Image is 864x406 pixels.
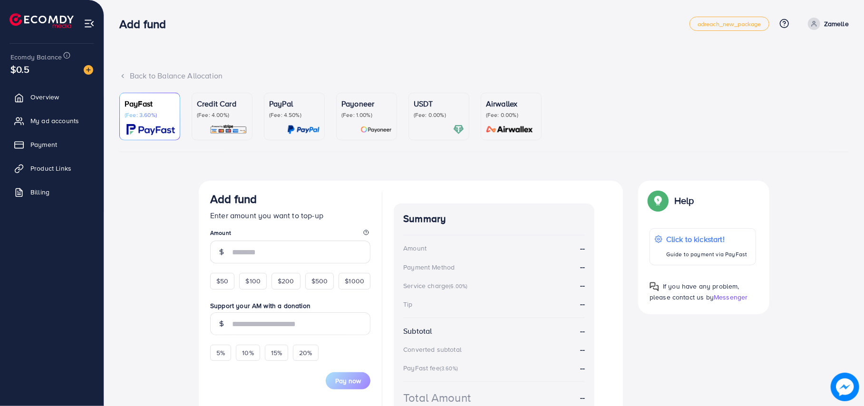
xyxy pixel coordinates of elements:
[698,21,761,27] span: adreach_new_package
[30,187,49,197] span: Billing
[414,98,464,109] p: USDT
[269,98,320,109] p: PayPal
[403,262,455,272] div: Payment Method
[650,192,667,209] img: Popup guide
[580,392,585,403] strong: --
[453,124,464,135] img: card
[7,135,97,154] a: Payment
[580,243,585,254] strong: --
[245,276,261,286] span: $100
[403,281,470,290] div: Service charge
[10,52,62,62] span: Ecomdy Balance
[125,111,175,119] p: (Fee: 3.60%)
[403,345,462,354] div: Converted subtotal
[278,276,294,286] span: $200
[311,276,328,286] span: $500
[125,98,175,109] p: PayFast
[831,373,859,401] img: image
[440,365,458,372] small: (3.60%)
[210,229,370,241] legend: Amount
[650,282,659,291] img: Popup guide
[824,18,849,29] p: Zamelle
[7,111,97,130] a: My ad accounts
[666,249,747,260] p: Guide to payment via PayFast
[7,183,97,202] a: Billing
[126,124,175,135] img: card
[30,164,71,173] span: Product Links
[10,62,30,76] span: $0.5
[119,17,174,31] h3: Add fund
[650,281,739,302] span: If you have any problem, please contact us by
[345,276,364,286] span: $1000
[414,111,464,119] p: (Fee: 0.00%)
[804,18,849,30] a: Zamelle
[30,116,79,126] span: My ad accounts
[197,111,247,119] p: (Fee: 4.00%)
[580,363,585,373] strong: --
[403,326,432,337] div: Subtotal
[403,300,412,309] div: Tip
[580,261,585,272] strong: --
[403,389,471,406] div: Total Amount
[326,372,370,389] button: Pay now
[7,159,97,178] a: Product Links
[271,348,282,358] span: 15%
[341,111,392,119] p: (Fee: 1.00%)
[197,98,247,109] p: Credit Card
[580,344,585,355] strong: --
[486,98,536,109] p: Airwallex
[449,282,467,290] small: (6.00%)
[7,87,97,106] a: Overview
[689,17,769,31] a: adreach_new_package
[403,363,461,373] div: PayFast fee
[403,243,427,253] div: Amount
[84,18,95,29] img: menu
[216,348,225,358] span: 5%
[360,124,392,135] img: card
[287,124,320,135] img: card
[84,65,93,75] img: image
[242,348,253,358] span: 10%
[335,376,361,386] span: Pay now
[210,192,257,206] h3: Add fund
[210,124,247,135] img: card
[210,301,370,310] label: Support your AM with a donation
[216,276,228,286] span: $50
[580,299,585,309] strong: --
[119,70,849,81] div: Back to Balance Allocation
[486,111,536,119] p: (Fee: 0.00%)
[10,13,74,28] img: logo
[403,213,585,225] h4: Summary
[580,326,585,337] strong: --
[714,292,748,302] span: Messenger
[299,348,312,358] span: 20%
[341,98,392,109] p: Payoneer
[210,210,370,221] p: Enter amount you want to top-up
[483,124,536,135] img: card
[580,280,585,290] strong: --
[674,195,694,206] p: Help
[30,140,57,149] span: Payment
[666,233,747,245] p: Click to kickstart!
[269,111,320,119] p: (Fee: 4.50%)
[30,92,59,102] span: Overview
